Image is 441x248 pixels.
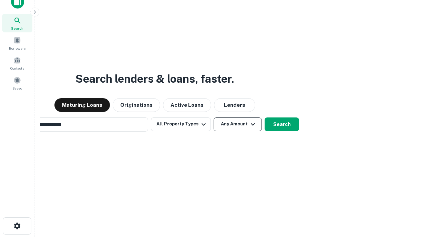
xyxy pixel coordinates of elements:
span: Contacts [10,65,24,71]
span: Borrowers [9,45,25,51]
a: Search [2,14,32,32]
iframe: Chat Widget [407,193,441,226]
h3: Search lenders & loans, faster. [75,71,234,87]
a: Contacts [2,54,32,72]
span: Saved [12,85,22,91]
button: Originations [113,98,160,112]
button: Search [265,117,299,131]
span: Search [11,25,23,31]
button: Maturing Loans [54,98,110,112]
button: Lenders [214,98,255,112]
button: Any Amount [214,117,262,131]
a: Saved [2,74,32,92]
button: All Property Types [151,117,211,131]
a: Borrowers [2,34,32,52]
button: Active Loans [163,98,211,112]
